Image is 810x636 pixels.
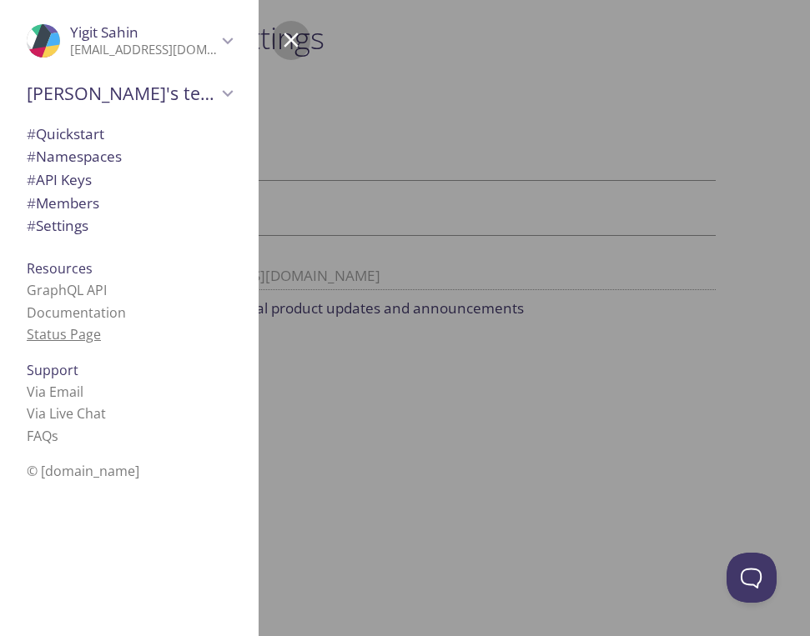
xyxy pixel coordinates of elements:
[27,147,36,166] span: #
[727,553,777,603] iframe: Help Scout Beacon - Open
[27,193,36,213] span: #
[13,214,245,238] div: Team Settings
[27,82,217,105] span: [PERSON_NAME]'s team
[52,427,58,445] span: s
[27,361,78,379] span: Support
[13,145,245,168] div: Namespaces
[27,147,122,166] span: Namespaces
[27,281,107,299] a: GraphQL API
[27,216,36,235] span: #
[13,13,245,68] div: Yigit Sahin
[13,72,245,115] div: Yigit's team
[27,383,83,401] a: Via Email
[272,21,310,59] button: Menu
[27,124,104,143] span: Quickstart
[27,259,93,278] span: Resources
[70,42,217,58] p: [EMAIL_ADDRESS][DOMAIN_NAME]
[27,462,139,480] span: © [DOMAIN_NAME]
[27,427,58,445] a: FAQ
[27,404,106,423] a: Via Live Chat
[27,170,92,189] span: API Keys
[27,325,101,343] a: Status Page
[70,23,138,42] span: Yigit Sahin
[27,124,36,143] span: #
[27,170,36,189] span: #
[27,303,126,322] a: Documentation
[27,216,88,235] span: Settings
[13,123,245,146] div: Quickstart
[13,168,245,192] div: API Keys
[27,193,99,213] span: Members
[13,192,245,215] div: Members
